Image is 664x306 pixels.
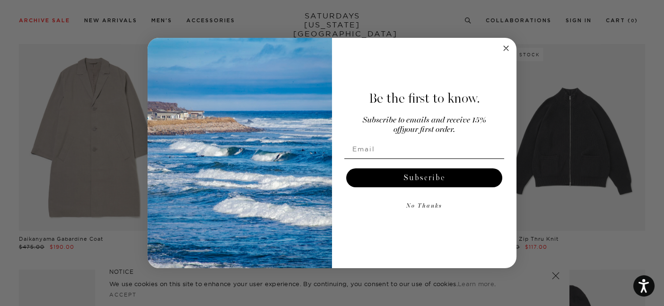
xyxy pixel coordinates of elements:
span: Be the first to know. [369,90,480,106]
button: Subscribe [346,168,502,187]
img: 125c788d-000d-4f3e-b05a-1b92b2a23ec9.jpeg [148,38,332,269]
img: underline [344,158,504,159]
span: off [393,126,402,134]
input: Email [344,140,504,158]
button: No Thanks [344,197,504,216]
span: your first order. [402,126,455,134]
span: Subscribe to emails and receive 15% [363,116,486,124]
button: Close dialog [500,43,512,54]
